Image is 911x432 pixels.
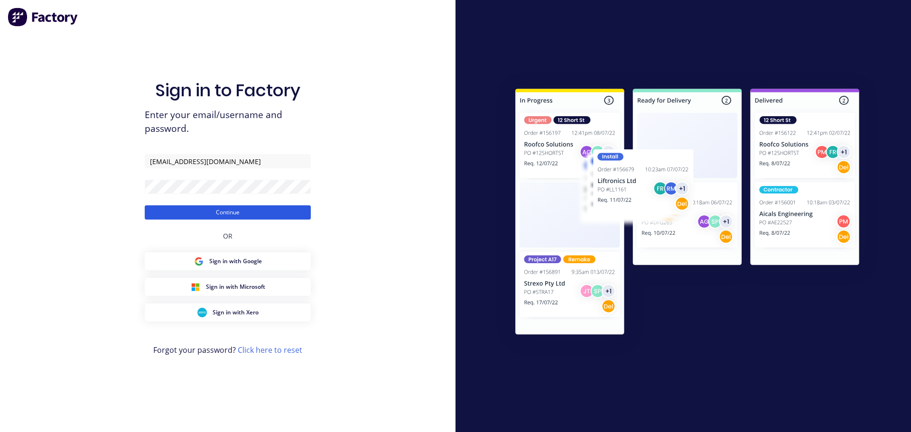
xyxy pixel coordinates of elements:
[155,80,300,101] h1: Sign in to Factory
[223,220,232,252] div: OR
[238,345,302,355] a: Click here to reset
[145,278,311,296] button: Microsoft Sign inSign in with Microsoft
[8,8,79,27] img: Factory
[153,344,302,356] span: Forgot your password?
[145,252,311,270] button: Google Sign inSign in with Google
[145,205,311,220] button: Continue
[191,282,200,292] img: Microsoft Sign in
[145,108,311,136] span: Enter your email/username and password.
[145,154,311,168] input: Email/Username
[213,308,259,317] span: Sign in with Xero
[206,283,265,291] span: Sign in with Microsoft
[197,308,207,317] img: Xero Sign in
[209,257,262,266] span: Sign in with Google
[494,70,880,357] img: Sign in
[145,303,311,322] button: Xero Sign inSign in with Xero
[194,257,204,266] img: Google Sign in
